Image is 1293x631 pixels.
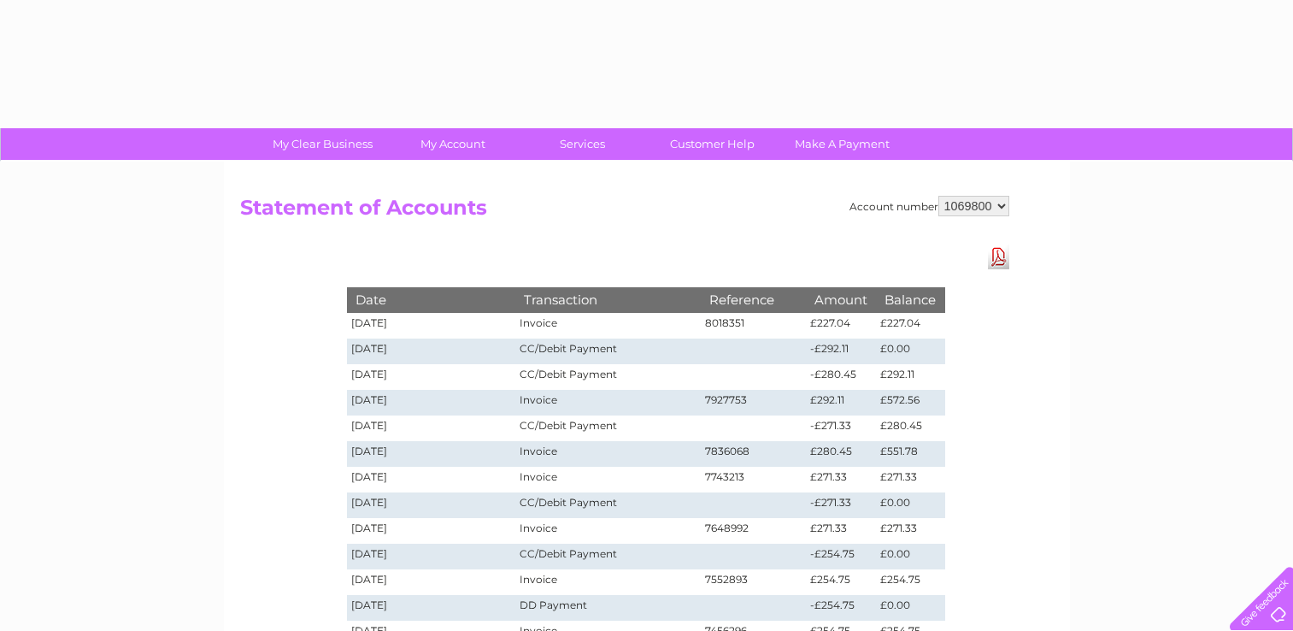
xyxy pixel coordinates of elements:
[806,287,876,312] th: Amount
[515,595,700,621] td: DD Payment
[806,492,876,518] td: -£271.33
[347,569,516,595] td: [DATE]
[515,364,700,390] td: CC/Debit Payment
[876,364,944,390] td: £292.11
[806,569,876,595] td: £254.75
[876,441,944,467] td: £551.78
[876,416,944,441] td: £280.45
[382,128,523,160] a: My Account
[876,390,944,416] td: £572.56
[806,467,876,492] td: £271.33
[806,441,876,467] td: £280.45
[701,390,807,416] td: 7927753
[347,441,516,467] td: [DATE]
[876,569,944,595] td: £254.75
[806,390,876,416] td: £292.11
[240,196,1009,228] h2: Statement of Accounts
[806,544,876,569] td: -£254.75
[642,128,783,160] a: Customer Help
[515,441,700,467] td: Invoice
[252,128,393,160] a: My Clear Business
[515,467,700,492] td: Invoice
[701,467,807,492] td: 7743213
[806,416,876,441] td: -£271.33
[701,287,807,312] th: Reference
[515,569,700,595] td: Invoice
[701,569,807,595] td: 7552893
[701,518,807,544] td: 7648992
[701,313,807,339] td: 8018351
[347,467,516,492] td: [DATE]
[876,313,944,339] td: £227.04
[515,416,700,441] td: CC/Debit Payment
[515,313,700,339] td: Invoice
[515,390,700,416] td: Invoice
[876,467,944,492] td: £271.33
[347,390,516,416] td: [DATE]
[806,313,876,339] td: £227.04
[515,339,700,364] td: CC/Debit Payment
[876,518,944,544] td: £271.33
[849,196,1009,216] div: Account number
[876,492,944,518] td: £0.00
[772,128,913,160] a: Make A Payment
[806,518,876,544] td: £271.33
[347,492,516,518] td: [DATE]
[347,416,516,441] td: [DATE]
[876,544,944,569] td: £0.00
[876,287,944,312] th: Balance
[347,287,516,312] th: Date
[701,441,807,467] td: 7836068
[515,518,700,544] td: Invoice
[806,595,876,621] td: -£254.75
[347,518,516,544] td: [DATE]
[347,313,516,339] td: [DATE]
[515,287,700,312] th: Transaction
[347,544,516,569] td: [DATE]
[512,128,653,160] a: Services
[988,245,1009,269] a: Download Pdf
[347,364,516,390] td: [DATE]
[806,364,876,390] td: -£280.45
[347,595,516,621] td: [DATE]
[876,339,944,364] td: £0.00
[806,339,876,364] td: -£292.11
[876,595,944,621] td: £0.00
[515,544,700,569] td: CC/Debit Payment
[515,492,700,518] td: CC/Debit Payment
[347,339,516,364] td: [DATE]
